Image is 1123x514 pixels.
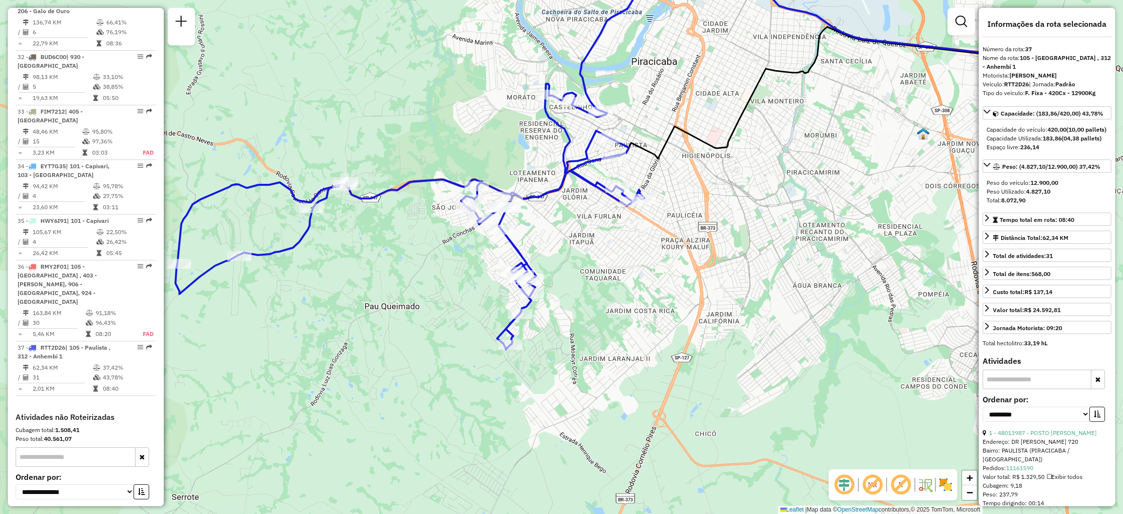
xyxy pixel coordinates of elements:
[102,82,152,92] td: 38,85%
[1062,135,1102,142] strong: (04,38 pallets)
[93,74,100,80] i: % de utilização do peso
[983,89,1111,98] div: Tipo do veículo:
[82,150,87,156] i: Tempo total em rota
[983,249,1111,262] a: Total de atividades:31
[778,506,983,514] div: Map data © contributors,© 2025 TomTom, Microsoft
[106,27,152,37] td: 76,19%
[805,506,807,513] span: |
[18,108,83,124] span: 33 -
[983,437,1111,446] div: Endereço: DR [PERSON_NAME] 720
[32,82,93,92] td: 5
[983,231,1111,244] a: Distância Total:62,34 KM
[889,473,912,496] span: Exibir rótulo
[18,248,22,258] td: =
[1020,143,1039,151] strong: 236,14
[106,39,152,48] td: 08:36
[132,148,154,158] td: FAD
[18,53,84,69] span: 32 -
[93,95,98,101] i: Tempo total em rota
[16,426,156,435] div: Cubagem total:
[983,20,1111,29] h4: Informações da rota selecionada
[18,217,109,224] span: 35 -
[983,175,1111,209] div: Peso: (4.827,10/12.900,00) 37,42%
[146,54,152,59] em: Rota exportada
[23,138,29,144] i: Total de Atividades
[40,263,67,270] span: RMY2F01
[1029,80,1075,88] span: | Jornada:
[172,12,191,34] a: Nova sessão e pesquisa
[18,162,110,178] span: 34 -
[23,183,29,189] i: Distância Total
[93,386,98,392] i: Tempo total em rota
[1004,80,1029,88] strong: RTT2D26
[989,429,1097,436] a: 1 - 48013987 - POSTO [PERSON_NAME]
[32,127,82,137] td: 48,46 KM
[106,18,152,27] td: 66,41%
[137,217,143,223] em: Opções
[106,237,152,247] td: 26,42%
[86,310,93,316] i: % de utilização do peso
[1024,339,1047,347] strong: 33,19 hL
[917,477,933,493] img: Fluxo de ruas
[18,237,22,247] td: /
[1024,306,1061,314] strong: R$ 24.592,81
[951,12,971,31] a: Exibir filtros
[32,39,96,48] td: 22,79 KM
[987,196,1107,205] div: Total:
[95,308,133,318] td: 91,18%
[16,435,156,443] div: Peso total:
[32,202,93,212] td: 23,60 KM
[32,318,85,328] td: 30
[93,84,100,90] i: % de utilização da cubagem
[983,106,1111,119] a: Capacidade: (183,86/420,00) 43,78%
[23,375,29,380] i: Total de Atividades
[18,263,97,305] span: | 105 - [GEOGRAPHIC_DATA] , 403 - [PERSON_NAME], 906 - [GEOGRAPHIC_DATA], 924 - [GEOGRAPHIC_DATA]
[983,285,1111,298] a: Custo total:R$ 137,14
[833,473,856,496] span: Ocultar deslocamento
[18,263,97,305] span: 36 -
[983,356,1111,366] h4: Atividades
[32,93,93,103] td: 19,63 KM
[23,365,29,371] i: Distância Total
[23,193,29,199] i: Total de Atividades
[987,187,1107,196] div: Peso Utilizado:
[32,181,93,191] td: 94,42 KM
[23,29,29,35] i: Total de Atividades
[82,138,90,144] i: % de utilização da cubagem
[1001,197,1026,204] strong: 8.072,90
[1006,464,1033,472] a: 11161590
[32,191,93,201] td: 4
[993,252,1053,259] span: Total de atividades:
[983,80,1111,89] div: Veículo:
[18,384,22,394] td: =
[837,506,879,513] a: OpenStreetMap
[86,331,91,337] i: Tempo total em rota
[983,339,1111,348] div: Total hectolitro:
[102,384,152,394] td: 08:40
[32,373,93,382] td: 31
[993,288,1052,297] div: Custo total:
[137,108,143,114] em: Opções
[18,373,22,382] td: /
[1043,135,1062,142] strong: 183,86
[97,229,104,235] i: % de utilização do peso
[86,320,93,326] i: % de utilização da cubagem
[23,129,29,135] i: Distância Total
[983,45,1111,54] div: Número da rota:
[16,413,156,422] h4: Atividades não Roteirizadas
[1047,126,1066,133] strong: 420,00
[137,54,143,59] em: Opções
[1055,80,1075,88] strong: Padrão
[102,93,152,103] td: 05:50
[23,310,29,316] i: Distância Total
[983,213,1111,226] a: Tempo total em rota: 08:40
[962,471,977,485] a: Zoom in
[32,363,93,373] td: 62,34 KM
[983,481,1111,490] div: Cubagem: 9,18
[18,27,22,37] td: /
[146,108,152,114] em: Rota exportada
[32,148,82,158] td: 3,23 KM
[1025,288,1052,296] strong: R$ 137,14
[97,40,101,46] i: Tempo total em rota
[93,204,98,210] i: Tempo total em rota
